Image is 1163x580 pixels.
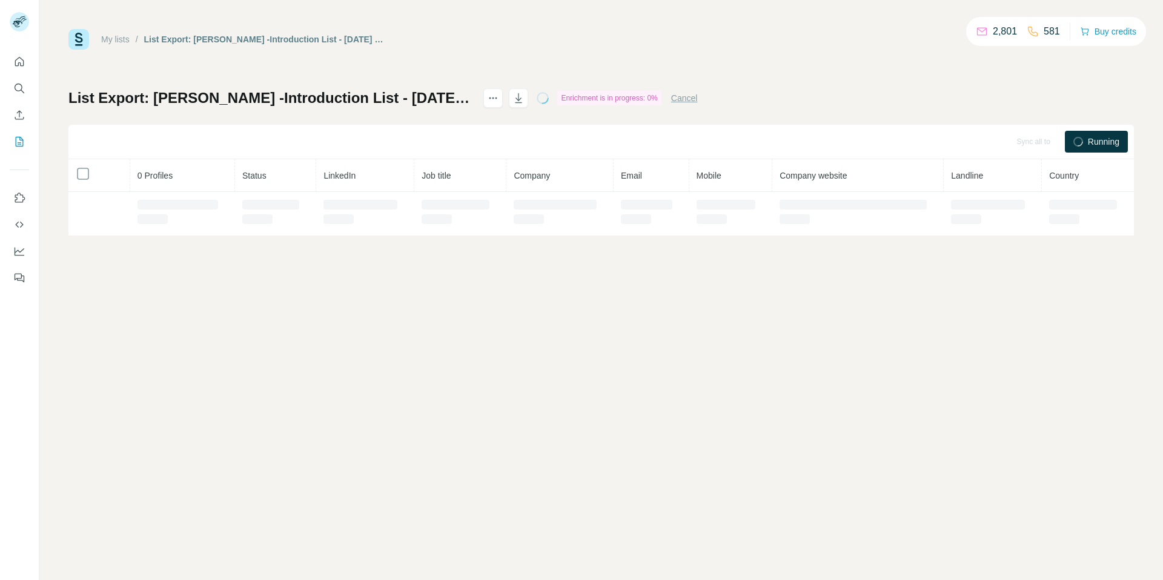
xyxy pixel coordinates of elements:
div: List Export: [PERSON_NAME] -Introduction List - [DATE] 15:25 [144,33,385,45]
span: Email [621,171,642,180]
button: Use Surfe API [10,214,29,236]
button: Quick start [10,51,29,73]
a: My lists [101,35,130,44]
button: Search [10,77,29,99]
img: Surfe Logo [68,29,89,50]
button: Dashboard [10,240,29,262]
button: Use Surfe on LinkedIn [10,187,29,209]
button: Cancel [671,92,698,104]
span: Mobile [697,171,721,180]
button: My lists [10,131,29,153]
p: 581 [1044,24,1060,39]
div: Enrichment is in progress: 0% [557,91,661,105]
span: Company website [780,171,847,180]
span: LinkedIn [323,171,356,180]
span: Country [1049,171,1079,180]
button: Buy credits [1080,23,1136,40]
span: Company [514,171,550,180]
span: Running [1088,136,1119,148]
li: / [136,33,138,45]
span: Job title [422,171,451,180]
button: Feedback [10,267,29,289]
p: 2,801 [993,24,1017,39]
button: Enrich CSV [10,104,29,126]
span: 0 Profiles [138,171,173,180]
button: actions [483,88,503,108]
span: Landline [951,171,983,180]
span: Status [242,171,267,180]
h1: List Export: [PERSON_NAME] -Introduction List - [DATE] 15:25 [68,88,472,108]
